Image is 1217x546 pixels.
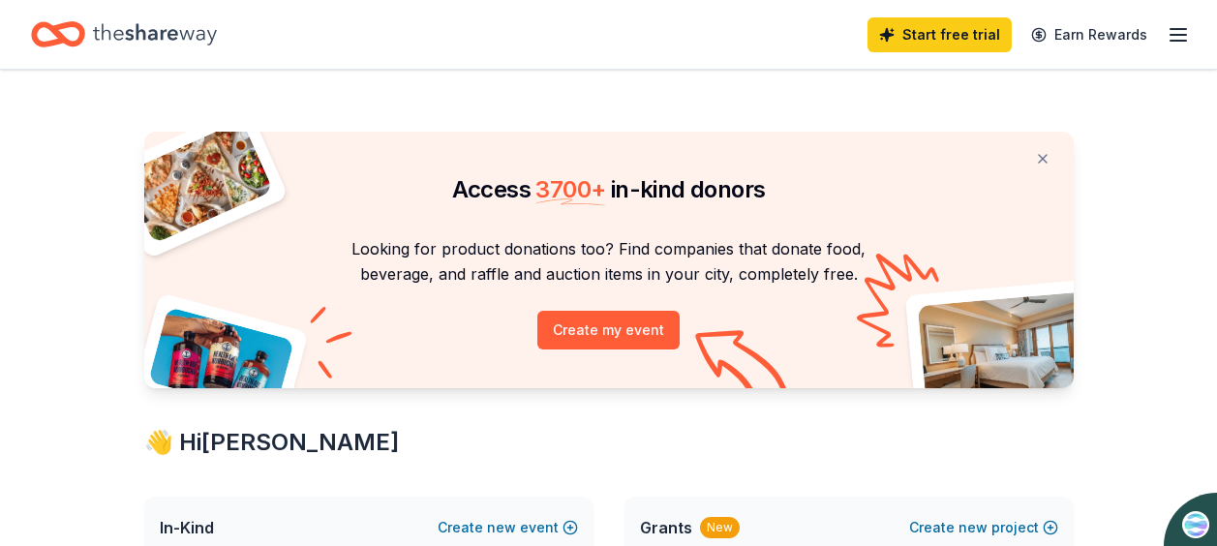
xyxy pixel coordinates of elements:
[958,516,988,539] span: new
[487,516,516,539] span: new
[144,427,1074,458] div: 👋 Hi [PERSON_NAME]
[640,516,692,539] span: Grants
[452,175,766,203] span: Access in-kind donors
[438,516,578,539] button: Createnewevent
[122,120,273,244] img: Pizza
[167,236,1050,288] p: Looking for product donations too? Find companies that donate food, beverage, and raffle and auct...
[867,17,1012,52] a: Start free trial
[535,175,605,203] span: 3700 +
[537,311,680,349] button: Create my event
[700,517,740,538] div: New
[695,330,792,403] img: Curvy arrow
[1019,17,1159,52] a: Earn Rewards
[31,12,217,57] a: Home
[160,516,214,539] span: In-Kind
[909,516,1058,539] button: Createnewproject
